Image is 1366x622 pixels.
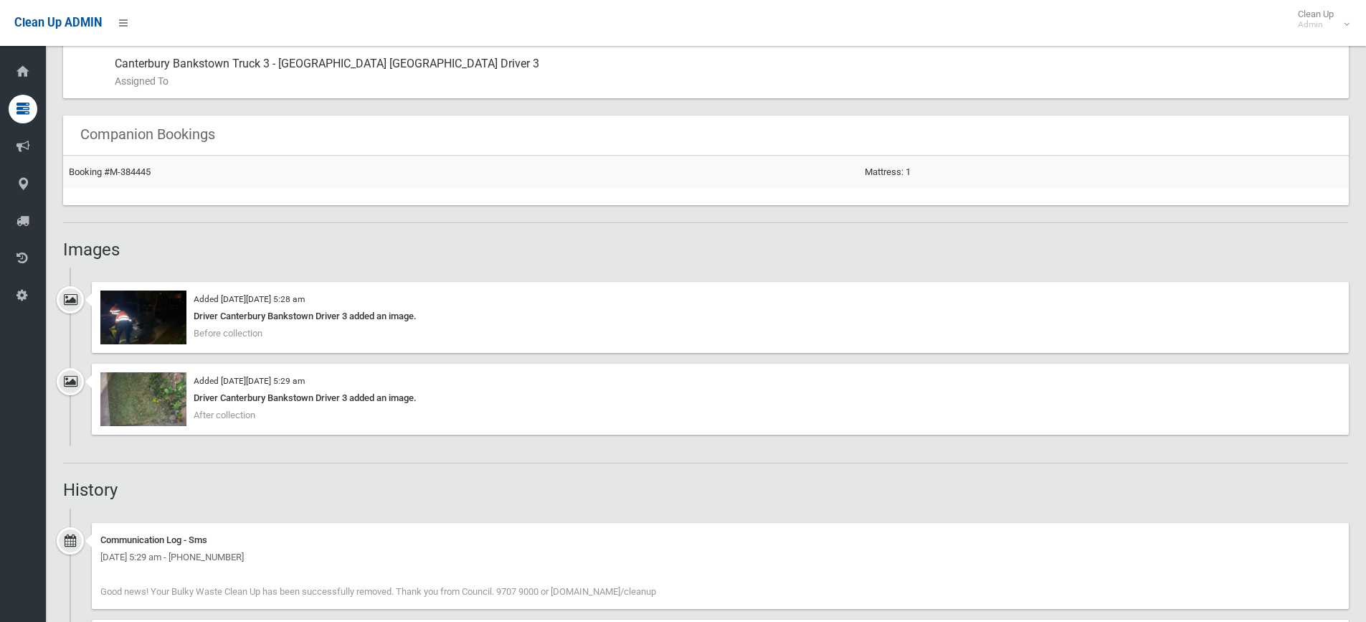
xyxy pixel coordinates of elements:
div: Driver Canterbury Bankstown Driver 3 added an image. [100,390,1340,407]
span: After collection [194,410,255,420]
header: Companion Bookings [63,121,232,149]
span: Clean Up [1291,9,1348,30]
div: Canterbury Bankstown Truck 3 - [GEOGRAPHIC_DATA] [GEOGRAPHIC_DATA] Driver 3 [115,47,1337,98]
h2: Images [63,240,1349,259]
span: Before collection [194,328,262,339]
td: Mattress: 1 [859,156,1349,188]
small: Admin [1298,19,1334,30]
h2: History [63,481,1349,499]
small: Added [DATE][DATE] 5:29 am [194,376,305,386]
a: Booking #M-384445 [69,166,151,177]
small: Added [DATE][DATE] 5:28 am [194,294,305,304]
img: 17164925431962570658198347871990.jpg [100,372,186,426]
div: Driver Canterbury Bankstown Driver 3 added an image. [100,308,1340,325]
small: Assigned To [115,72,1337,90]
div: Communication Log - Sms [100,532,1340,549]
div: [DATE] 5:29 am - [PHONE_NUMBER] [100,549,1340,566]
span: Good news! Your Bulky Waste Clean Up has been successfully removed. Thank you from Council. 9707 ... [100,586,656,597]
span: Clean Up ADMIN [14,16,102,29]
img: 17164925267683888478016421206275.jpg [100,291,186,344]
